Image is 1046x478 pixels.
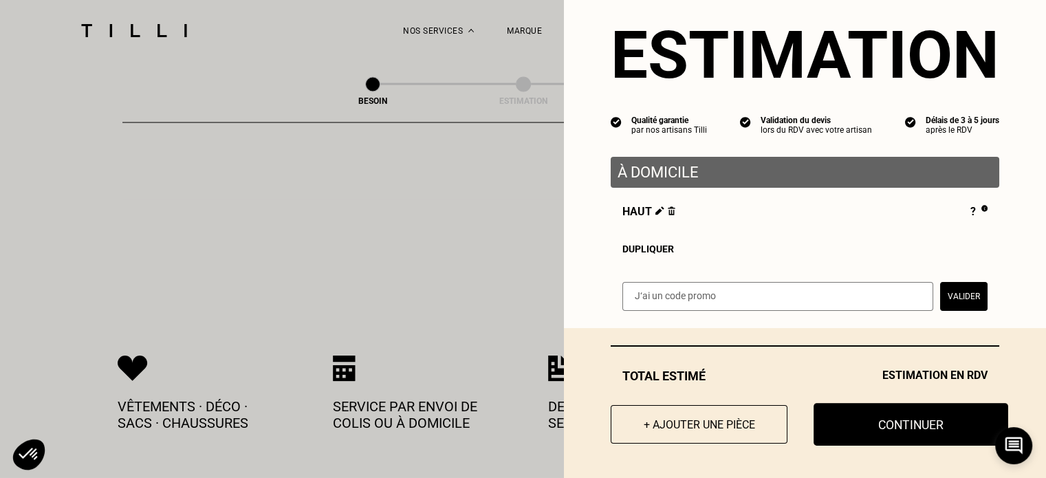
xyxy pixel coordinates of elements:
button: Valider [940,282,988,311]
img: icon list info [740,116,751,128]
section: Estimation [611,17,999,94]
img: Pourquoi le prix est indéfini ? [981,205,988,212]
button: Continuer [814,403,1008,446]
img: icon list info [905,116,916,128]
div: Total estimé [611,369,999,383]
div: ? [970,205,988,220]
div: après le RDV [926,125,999,135]
div: par nos artisans Tilli [631,125,707,135]
img: icon list info [611,116,622,128]
div: Dupliquer [622,243,988,254]
span: Haut [622,205,675,220]
input: J‘ai un code promo [622,282,933,311]
div: Qualité garantie [631,116,707,125]
p: À domicile [618,164,992,181]
img: Supprimer [668,206,675,215]
div: Délais de 3 à 5 jours [926,116,999,125]
button: + Ajouter une pièce [611,405,787,444]
img: Éditer [655,206,664,215]
div: lors du RDV avec votre artisan [761,125,872,135]
div: Validation du devis [761,116,872,125]
span: Estimation en RDV [882,369,988,383]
